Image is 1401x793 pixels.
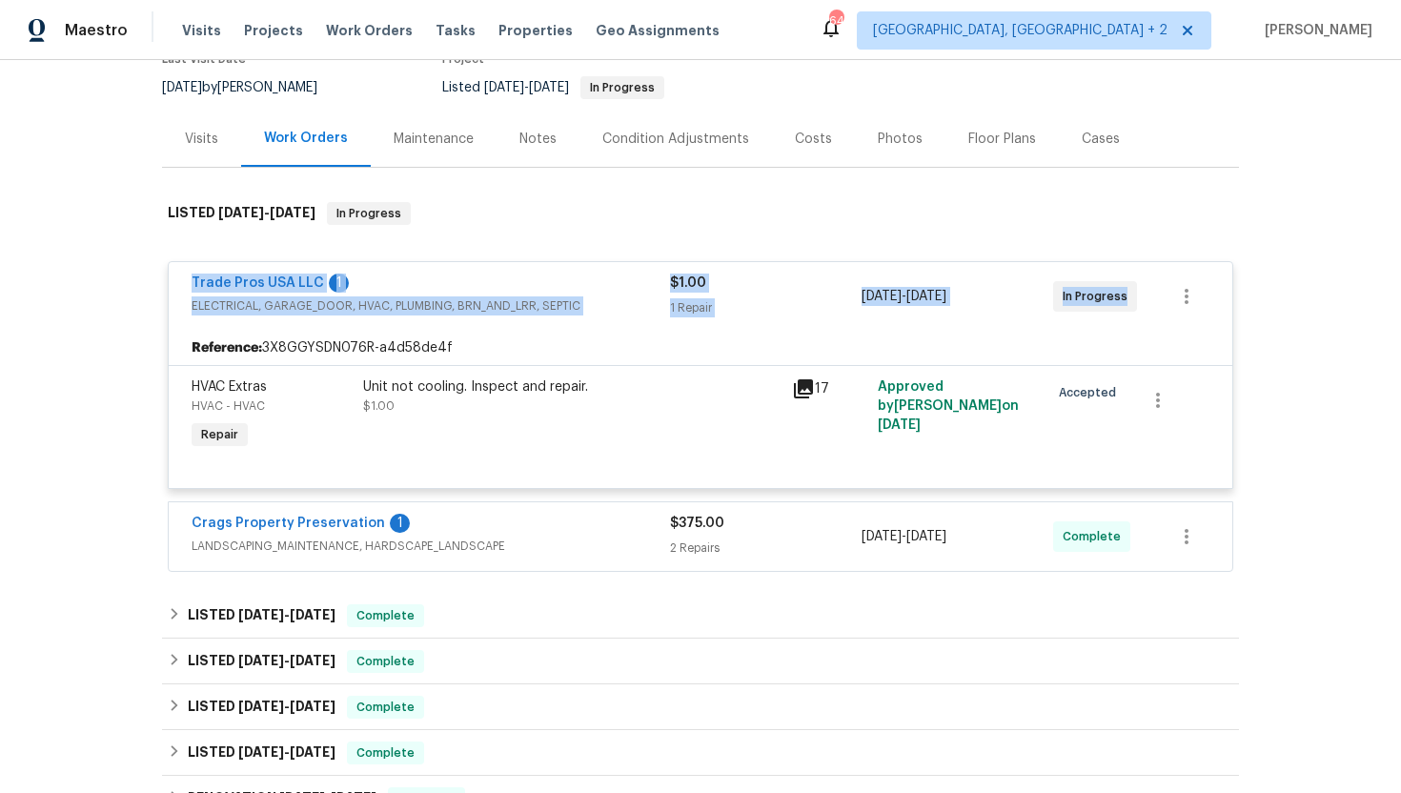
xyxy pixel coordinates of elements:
h6: LISTED [188,604,335,627]
div: 17 [792,377,866,400]
span: Complete [349,743,422,762]
span: Accepted [1059,383,1124,402]
div: Photos [878,130,923,149]
span: - [484,81,569,94]
span: - [238,745,335,759]
span: Work Orders [326,21,413,40]
span: [DATE] [529,81,569,94]
h6: LISTED [188,650,335,673]
span: [DATE] [290,745,335,759]
span: Visits [182,21,221,40]
span: [DATE] [290,608,335,621]
div: LISTED [DATE]-[DATE]In Progress [162,183,1239,244]
div: LISTED [DATE]-[DATE]Complete [162,593,1239,639]
span: [GEOGRAPHIC_DATA], [GEOGRAPHIC_DATA] + 2 [873,21,1167,40]
span: [DATE] [238,700,284,713]
span: [DATE] [218,206,264,219]
a: Trade Pros USA LLC [192,276,324,290]
span: HVAC - HVAC [192,400,265,412]
span: In Progress [1063,287,1135,306]
span: Listed [442,81,664,94]
h6: LISTED [188,742,335,764]
span: [DATE] [484,81,524,94]
div: Work Orders [264,129,348,148]
span: LANDSCAPING_MAINTENANCE, HARDSCAPE_LANDSCAPE [192,537,670,556]
h6: LISTED [188,696,335,719]
span: ELECTRICAL, GARAGE_DOOR, HVAC, PLUMBING, BRN_AND_LRR, SEPTIC [192,296,670,315]
span: - [862,527,946,546]
span: [DATE] [906,290,946,303]
span: [DATE] [238,608,284,621]
div: Maintenance [394,130,474,149]
div: 1 [329,274,349,293]
span: [DATE] [878,418,921,432]
div: LISTED [DATE]-[DATE]Complete [162,684,1239,730]
span: Maestro [65,21,128,40]
span: [DATE] [238,654,284,667]
span: Approved by [PERSON_NAME] on [878,380,1019,432]
span: [DATE] [270,206,315,219]
span: $1.00 [670,276,706,290]
div: Cases [1082,130,1120,149]
span: - [238,608,335,621]
span: Complete [1063,527,1128,546]
div: Floor Plans [968,130,1036,149]
div: Visits [185,130,218,149]
div: Unit not cooling. Inspect and repair. [363,377,781,396]
div: Condition Adjustments [602,130,749,149]
span: [PERSON_NAME] [1257,21,1372,40]
span: $1.00 [363,400,395,412]
span: $375.00 [670,517,724,530]
div: by [PERSON_NAME] [162,76,340,99]
div: LISTED [DATE]-[DATE]Complete [162,730,1239,776]
span: [DATE] [162,81,202,94]
a: Crags Property Preservation [192,517,385,530]
span: Geo Assignments [596,21,720,40]
span: [DATE] [862,530,902,543]
div: 2 Repairs [670,539,862,558]
span: - [238,654,335,667]
span: In Progress [582,82,662,93]
span: - [218,206,315,219]
span: [DATE] [238,745,284,759]
div: Notes [519,130,557,149]
span: [DATE] [290,654,335,667]
span: Tasks [436,24,476,37]
b: Reference: [192,338,262,357]
span: [DATE] [906,530,946,543]
div: 1 [390,514,410,533]
span: Complete [349,652,422,671]
span: Complete [349,698,422,717]
h6: LISTED [168,202,315,225]
span: [DATE] [290,700,335,713]
div: Costs [795,130,832,149]
span: - [238,700,335,713]
span: HVAC Extras [192,380,267,394]
div: 1 Repair [670,298,862,317]
span: Complete [349,606,422,625]
div: 64 [829,11,843,30]
div: LISTED [DATE]-[DATE]Complete [162,639,1239,684]
span: Repair [193,425,246,444]
span: Properties [498,21,573,40]
span: In Progress [329,204,409,223]
span: [DATE] [862,290,902,303]
span: - [862,287,946,306]
div: 3X8GGYSDN076R-a4d58de4f [169,331,1232,365]
span: Projects [244,21,303,40]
